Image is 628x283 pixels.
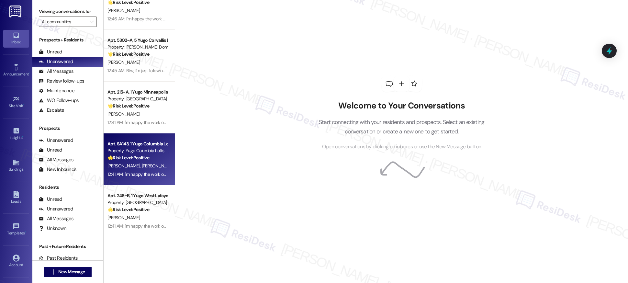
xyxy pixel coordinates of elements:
[107,171,414,177] div: 12:41 AM: I'm happy the work order was completed to your satisfaction! We'd also love to hear you...
[39,107,64,114] div: Escalate
[39,6,97,17] label: Viewing conversations for
[3,253,29,270] a: Account
[39,78,84,85] div: Review follow-ups
[107,207,149,212] strong: 🌟 Risk Level: Positive
[39,255,78,262] div: Past Residents
[107,119,449,125] div: 12:41 AM: I'm happy the work order was completed to your satisfaction! We'd also love to hear you...
[39,215,73,222] div: All Messages
[51,269,56,275] i: 
[39,49,62,55] div: Unread
[39,87,74,94] div: Maintenance
[107,96,167,102] div: Property: [GEOGRAPHIC_DATA] 412 Lofts
[107,51,149,57] strong: 🌟 Risk Level: Positive
[107,44,167,51] div: Property: [PERSON_NAME] Domain
[107,59,140,65] span: [PERSON_NAME]
[32,37,103,43] div: Prospects + Residents
[42,17,86,27] input: All communities
[25,230,26,234] span: •
[3,94,29,111] a: Site Visit •
[29,71,30,75] span: •
[58,268,85,275] span: New Message
[309,101,494,111] h2: Welcome to Your Conversations
[44,267,92,277] button: New Message
[39,58,73,65] div: Unanswered
[39,156,73,163] div: All Messages
[107,215,140,221] span: [PERSON_NAME]
[9,6,23,17] img: ResiDesk Logo
[32,243,103,250] div: Past + Future Residents
[107,155,149,161] strong: 🌟 Risk Level: Positive
[107,37,167,44] div: Apt. 5302~A, 5 Yugo Corvallis Domain
[309,118,494,136] p: Start connecting with your residents and prospects. Select an existing conversation or create a n...
[3,189,29,207] a: Leads
[107,147,167,154] div: Property: Yugo Columbia Lofts
[39,196,62,203] div: Unread
[107,16,413,22] div: 12:46 AM: I'm happy the work order was completed to your satisfaction! We'd also love to hear you...
[107,111,140,117] span: [PERSON_NAME]
[3,30,29,47] a: Inbox
[3,125,29,143] a: Insights •
[107,223,439,229] div: 12:41 AM: I'm happy the work order was completed to your satisfaction! We'd also love to hear you...
[39,97,79,104] div: WO Follow-ups
[39,206,73,212] div: Unanswered
[3,157,29,175] a: Buildings
[107,68,407,74] div: 12:45 AM: Btw, I'm just following up on the google review. Please let me know if you have any que...
[39,166,76,173] div: New Inbounds
[39,137,73,144] div: Unanswered
[107,103,149,109] strong: 🌟 Risk Level: Positive
[32,125,103,132] div: Prospects
[39,68,73,75] div: All Messages
[39,225,66,232] div: Unknown
[107,199,167,206] div: Property: [GEOGRAPHIC_DATA]
[322,143,481,151] span: Open conversations by clicking on inboxes or use the New Message button
[90,19,94,24] i: 
[39,147,62,153] div: Unread
[3,221,29,238] a: Templates •
[22,134,23,139] span: •
[107,141,167,147] div: Apt. SA143, 1 Yugo Columbia Lofts
[23,103,24,107] span: •
[107,7,140,13] span: [PERSON_NAME]
[107,89,167,96] div: Apt. 215~A, 1 Yugo Minneapolis 412 Lofts
[142,163,174,169] span: [PERSON_NAME]
[107,163,142,169] span: [PERSON_NAME]
[32,184,103,191] div: Residents
[107,192,167,199] div: Apt. 246~B, 1 Yugo West Lafayette River Market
